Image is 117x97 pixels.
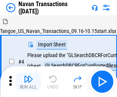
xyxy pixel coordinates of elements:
div: Skip [73,85,82,89]
img: Settings menu [102,3,111,12]
div: (sheet [27,63,41,69]
span: # 4 [18,59,24,65]
img: Back [6,3,15,12]
img: Skip [73,74,82,84]
img: Support [92,5,98,11]
img: Main button [96,76,108,88]
div: Import Sheet [36,40,67,49]
img: Run All [24,74,33,84]
button: Run All [16,72,41,91]
div: Navan Transactions ([DATE]) [18,0,89,15]
div: Run All [20,85,37,89]
button: Skip [65,72,90,91]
